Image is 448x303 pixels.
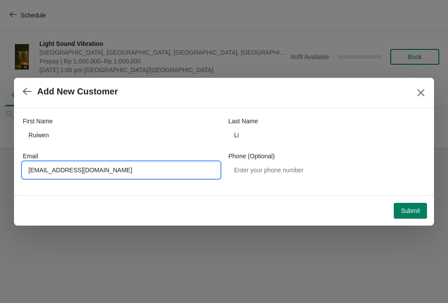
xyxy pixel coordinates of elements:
h2: Add New Customer [37,87,118,97]
label: Last Name [228,117,258,125]
input: Enter your email [23,162,220,178]
label: Email [23,152,38,160]
button: Close [413,85,429,101]
input: Enter your phone number [228,162,425,178]
input: John [23,127,220,143]
label: Phone (Optional) [228,152,275,160]
label: First Name [23,117,52,125]
input: Smith [228,127,425,143]
button: Submit [394,203,427,219]
span: Submit [401,207,420,214]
